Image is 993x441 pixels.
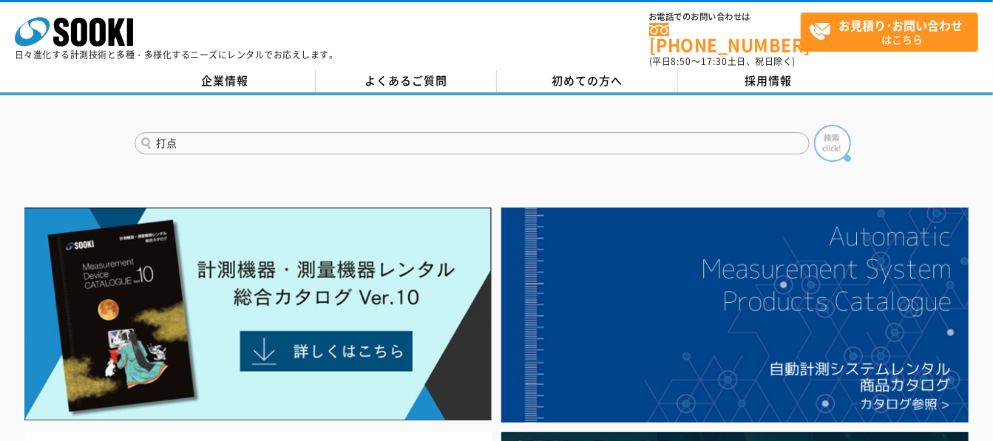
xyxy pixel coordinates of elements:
[649,23,801,53] a: [PHONE_NUMBER]
[671,55,692,68] span: 8:50
[552,72,623,89] span: 初めての方へ
[649,13,801,21] span: お電話でのお問い合わせは
[801,13,978,52] a: お見積り･お問い合わせはこちら
[24,208,492,422] img: Catalog Ver10
[497,70,678,92] a: 初めての方へ
[701,55,728,68] span: 17:30
[814,125,851,162] img: btn_search.png
[501,208,969,423] img: 自動計測システムカタログ
[839,16,963,34] strong: お見積り･お問い合わせ
[135,132,810,154] input: 商品名、型式、NETIS番号を入力してください
[649,55,796,68] span: (平日 ～ 土日、祝日除く)
[15,50,339,59] p: 日々進化する計測技術と多種・多様化するニーズにレンタルでお応えします。
[316,70,497,92] a: よくあるご質問
[678,70,859,92] a: 採用情報
[809,13,977,50] span: はこちら
[135,70,316,92] a: 企業情報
